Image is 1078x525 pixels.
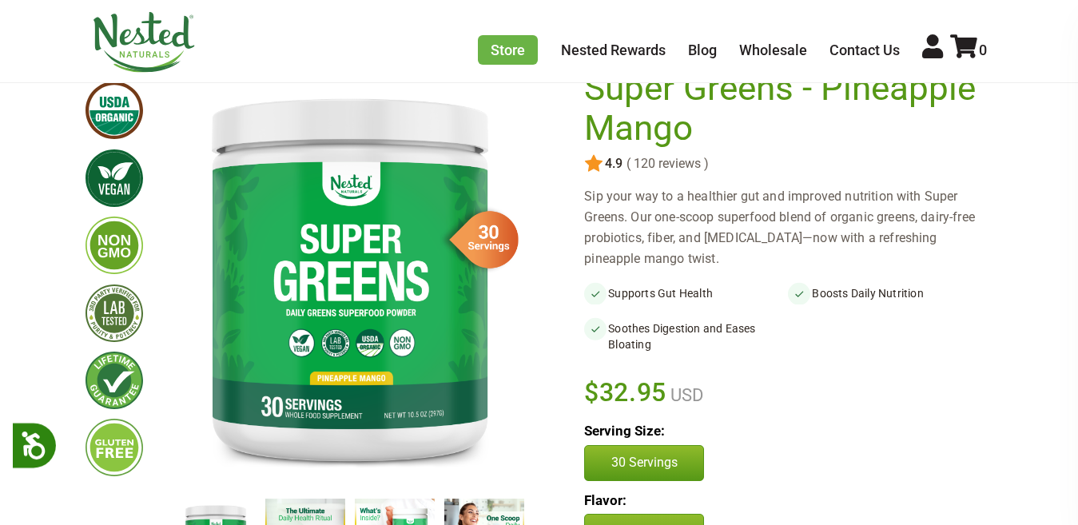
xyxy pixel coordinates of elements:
img: vegan [86,149,143,207]
span: 4.9 [603,157,623,171]
a: Contact Us [829,42,900,58]
b: Flavor: [584,492,627,508]
div: Sip your way to a healthier gut and improved nutrition with Super Greens. Our one-scoop superfood... [584,186,992,269]
b: Serving Size: [584,423,665,439]
img: star.svg [584,154,603,173]
p: 30 Servings [601,454,687,471]
a: Nested Rewards [561,42,666,58]
span: ( 120 reviews ) [623,157,709,171]
button: 30 Servings [584,445,704,480]
li: Boosts Daily Nutrition [788,282,992,304]
img: Super Greens - Pineapple Mango [169,69,531,486]
a: Wholesale [739,42,807,58]
img: usdaorganic [86,82,143,139]
img: sg-servings-30.png [439,205,519,274]
img: Nested Naturals [92,12,196,73]
span: 0 [979,42,987,58]
a: Store [478,35,538,65]
img: gmofree [86,217,143,274]
li: Soothes Digestion and Eases Bloating [584,317,788,356]
span: $32.95 [584,375,666,410]
h1: Super Greens - Pineapple Mango [584,69,984,148]
img: lifetimeguarantee [86,352,143,409]
a: Blog [688,42,717,58]
span: USD [666,385,703,405]
img: thirdpartytested [86,284,143,342]
a: 0 [950,42,987,58]
li: Supports Gut Health [584,282,788,304]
